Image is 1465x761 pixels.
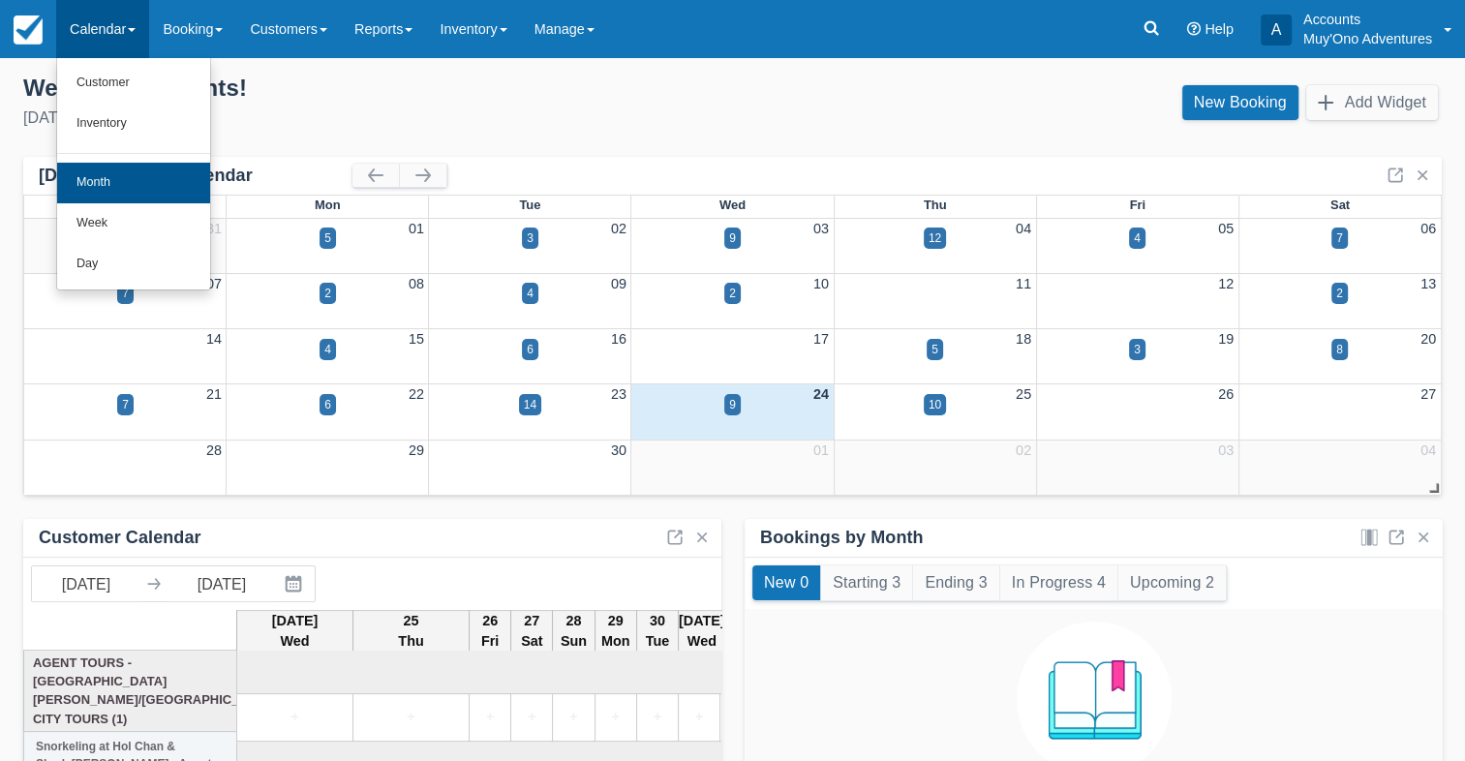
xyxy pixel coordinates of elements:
th: 30 Tue [636,610,678,653]
a: + [358,707,464,728]
div: 2 [1336,285,1343,302]
a: 04 [1016,221,1031,236]
a: 11 [1016,276,1031,291]
a: 06 [1420,221,1436,236]
div: 12 [929,229,941,247]
a: 27 [1420,386,1436,402]
div: 3 [1134,341,1141,358]
a: 01 [813,442,829,458]
div: Customer Calendar [39,527,201,549]
div: A [1261,15,1292,46]
a: Agent Tours - [GEOGRAPHIC_DATA][PERSON_NAME]/[GEOGRAPHIC_DATA] City Tours (1) [29,654,232,729]
div: Bookings by Month [760,527,924,549]
p: Muy'Ono Adventures [1303,29,1432,48]
button: Ending 3 [913,565,998,600]
div: Welcome , Accounts ! [23,74,717,103]
a: + [516,707,547,728]
a: 20 [1420,331,1436,347]
a: 22 [409,386,424,402]
div: 9 [729,396,736,413]
div: 4 [1134,229,1141,247]
a: 31 [206,221,222,236]
div: 7 [122,396,129,413]
span: Thu [924,198,947,212]
input: Start Date [32,566,140,601]
div: [DATE] [23,107,717,130]
div: 5 [324,229,331,247]
div: 2 [324,285,331,302]
a: 17 [813,331,829,347]
div: 8 [1336,341,1343,358]
a: 18 [1016,331,1031,347]
div: 6 [527,341,534,358]
button: In Progress 4 [1000,565,1117,600]
a: 07 [206,276,222,291]
a: 30 [611,442,626,458]
a: 14 [206,331,222,347]
a: Week [57,203,210,244]
a: 03 [813,221,829,236]
button: Interact with the calendar and add the check-in date for your trip. [276,566,315,601]
a: 10 [813,276,829,291]
span: Mon [315,198,341,212]
p: Accounts [1303,10,1432,29]
span: Sat [1330,198,1350,212]
a: 19 [1218,331,1234,347]
a: Month [57,163,210,203]
a: 23 [611,386,626,402]
div: 3 [527,229,534,247]
a: 21 [206,386,222,402]
a: Customer [57,63,210,104]
a: 02 [1016,442,1031,458]
div: [DATE] Booking Calendar [39,165,352,187]
span: Wed [719,198,746,212]
a: 15 [409,331,424,347]
div: 5 [931,341,938,358]
a: 01 [409,221,424,236]
a: 08 [409,276,424,291]
a: 29 [409,442,424,458]
div: 14 [524,396,536,413]
a: 25 [1016,386,1031,402]
div: 2 [729,285,736,302]
th: [DATE] Wed [678,610,725,653]
th: 26 Fri [470,610,511,653]
a: 02 [611,221,626,236]
th: 25 Thu [353,610,470,653]
a: + [684,707,715,728]
div: 10 [929,396,941,413]
a: New Booking [1182,85,1298,120]
div: 4 [527,285,534,302]
a: 09 [611,276,626,291]
a: + [474,707,505,728]
div: 7 [122,285,129,302]
a: 04 [1420,442,1436,458]
input: End Date [168,566,276,601]
div: 7 [1336,229,1343,247]
button: Starting 3 [821,565,912,600]
a: 05 [1218,221,1234,236]
a: 13 [1420,276,1436,291]
th: 27 Sat [511,610,553,653]
div: 4 [324,341,331,358]
a: 16 [611,331,626,347]
button: Upcoming 2 [1118,565,1226,600]
button: Add Widget [1306,85,1438,120]
a: + [600,707,631,728]
a: + [642,707,673,728]
a: 24 [813,386,829,402]
a: + [242,707,348,728]
th: [DATE] Wed [237,610,353,653]
div: 6 [324,396,331,413]
i: Help [1187,22,1201,36]
a: 26 [1218,386,1234,402]
span: Fri [1129,198,1145,212]
span: Tue [519,198,540,212]
div: 9 [729,229,736,247]
img: checkfront-main-nav-mini-logo.png [14,15,43,45]
th: 28 Sun [553,610,595,653]
a: Inventory [57,104,210,144]
th: 29 Mon [595,610,636,653]
span: Help [1205,21,1234,37]
a: 12 [1218,276,1234,291]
